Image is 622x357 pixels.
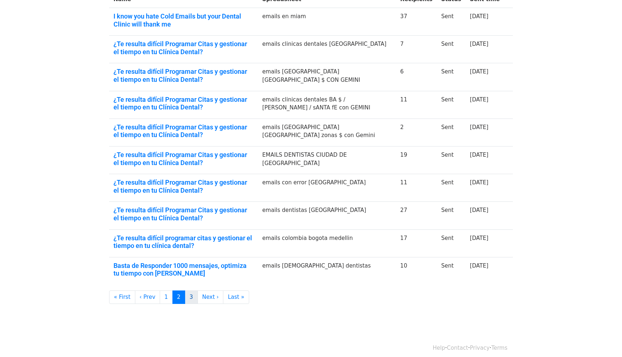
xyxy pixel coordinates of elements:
td: Sent [437,174,466,202]
a: Help [433,345,445,351]
a: ¿Te resulta difícil Programar Citas y gestionar el tiempo en tu Clínica Dental? [113,123,254,139]
td: Sent [437,91,466,119]
td: 11 [396,174,437,202]
a: [DATE] [470,41,489,47]
a: ¿Te resulta difícil Programar Citas y gestionar el tiempo en tu Clínica Dental? [113,178,254,194]
td: Sent [437,229,466,257]
a: ¿Te resulta difícil Programar Citas y gestionar el tiempo en tu Clínica Dental? [113,206,254,222]
td: EMAILS DENTISTAS CIUDAD DE [GEOGRAPHIC_DATA] [258,147,396,174]
td: 6 [396,63,437,91]
td: emails dentistas [GEOGRAPHIC_DATA] [258,202,396,229]
td: emails en miam [258,8,396,36]
a: [DATE] [470,207,489,213]
a: ‹ Prev [135,290,160,304]
td: emails clinicas dentales [GEOGRAPHIC_DATA] [258,36,396,63]
a: ¿Te resulta difícil Programar Citas y gestionar el tiempo en tu Clínica Dental? [113,40,254,56]
a: I know you hate Cold Emails but your Dental Clinic will thank me [113,12,254,28]
td: emails [GEOGRAPHIC_DATA] [GEOGRAPHIC_DATA] zonas $ con Gemini [258,119,396,146]
td: 19 [396,147,437,174]
a: [DATE] [470,152,489,158]
td: Sent [437,36,466,63]
td: Sent [437,202,466,229]
td: emails con error [GEOGRAPHIC_DATA] [258,174,396,202]
td: Sent [437,147,466,174]
td: emails colombia bogota medellin [258,229,396,257]
a: Privacy [470,345,490,351]
td: Sent [437,119,466,146]
a: [DATE] [470,96,489,103]
a: [DATE] [470,68,489,75]
td: 7 [396,36,437,63]
a: Next › [198,290,224,304]
a: ¿Te resulta difícil programar citas y gestionar el tiempo en tu clínica dental? [113,234,254,250]
a: 1 [160,290,173,304]
a: [DATE] [470,124,489,131]
iframe: Chat Widget [586,322,622,357]
td: 27 [396,202,437,229]
a: Basta de Responder 1000 mensajes, optimiza tu tiempo con [PERSON_NAME] [113,262,254,277]
td: 2 [396,119,437,146]
a: ¿Te resulta difícil Programar Citas y gestionar el tiempo en tu Clínica Dental? [113,68,254,83]
td: Sent [437,8,466,36]
a: ¿Te resulta difícil Programar Citas y gestionar el tiempo en tu Clínica Dental? [113,151,254,167]
td: 17 [396,229,437,257]
td: Sent [437,63,466,91]
a: [DATE] [470,13,489,20]
td: 37 [396,8,437,36]
a: [DATE] [470,179,489,186]
a: Last » [223,290,249,304]
a: [DATE] [470,235,489,241]
a: 3 [185,290,198,304]
a: Terms [491,345,507,351]
td: emails [GEOGRAPHIC_DATA] [GEOGRAPHIC_DATA] $ CON GEMINI [258,63,396,91]
td: 11 [396,91,437,119]
td: Sent [437,257,466,285]
td: 10 [396,257,437,285]
a: [DATE] [470,262,489,269]
a: Contact [447,345,468,351]
td: emails [DEMOGRAPHIC_DATA] dentistas [258,257,396,285]
a: ¿Te resulta difícil Programar Citas y gestionar el tiempo en tu Clínica Dental? [113,96,254,111]
td: emails clinicas dentales BA $ / [PERSON_NAME] / sANTA fE con GEMINI [258,91,396,119]
a: « First [109,290,135,304]
a: 2 [172,290,186,304]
